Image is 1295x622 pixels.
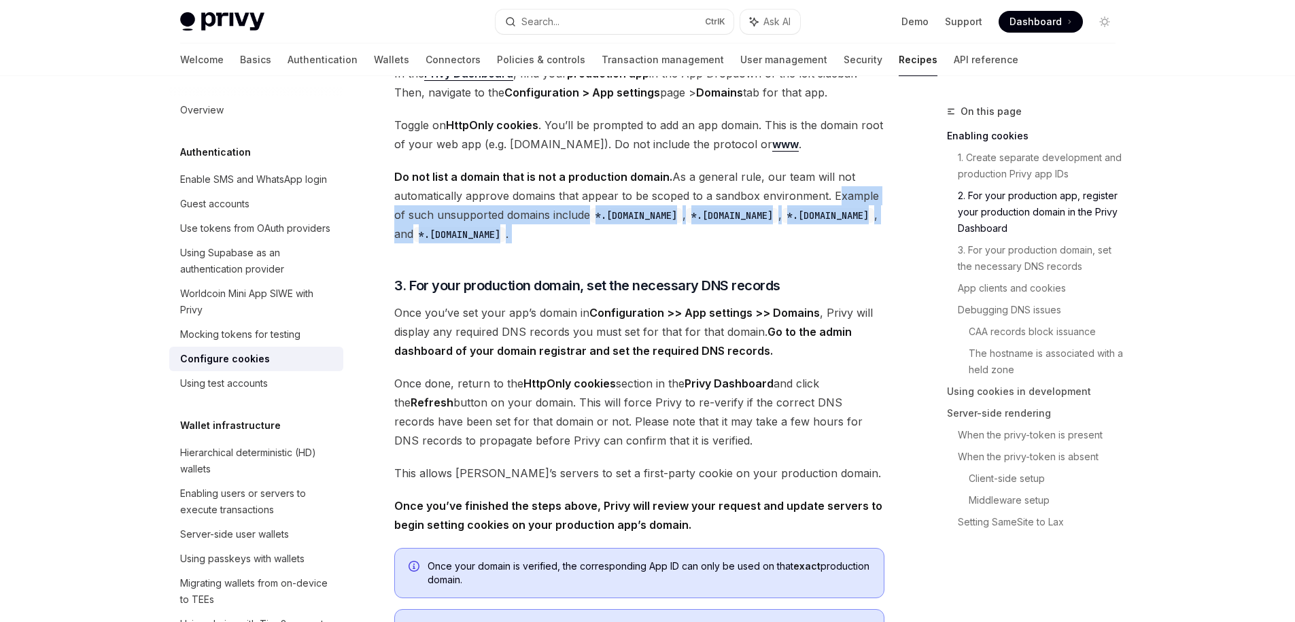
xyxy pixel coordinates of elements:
[394,276,780,295] span: 3. For your production domain, set the necessary DNS records
[947,381,1126,402] a: Using cookies in development
[180,44,224,76] a: Welcome
[947,402,1126,424] a: Server-side rendering
[394,499,882,532] strong: Once you’ve finished the steps above, Privy will review your request and update servers to begin ...
[180,351,270,367] div: Configure cookies
[958,299,1126,321] a: Debugging DNS issues
[394,303,884,360] span: Once you’ve set your app’s domain in , Privy will display any required DNS records you must set f...
[521,14,559,30] div: Search...
[180,196,249,212] div: Guest accounts
[169,522,343,547] a: Server-side user wallets
[958,446,1126,468] a: When the privy-token is absent
[169,547,343,571] a: Using passkeys with wallets
[169,347,343,371] a: Configure cookies
[394,64,884,102] span: In the , find your in the App Dropdown of the left sidebar. Then, navigate to the page > tab for ...
[958,239,1126,277] a: 3. For your production domain, set the necessary DNS records
[958,511,1126,533] a: Setting SameSite to Lax
[413,227,506,242] code: *.[DOMAIN_NAME]
[180,375,268,392] div: Using test accounts
[394,374,884,450] span: Once done, return to the section in the and click the button on your domain. This will force Priv...
[901,15,929,29] a: Demo
[394,116,884,154] span: Toggle on . You’ll be prompted to add an app domain. This is the domain root of your web app (e.g...
[180,245,335,277] div: Using Supabase as an authentication provider
[169,571,343,612] a: Migrating wallets from on-device to TEEs
[740,44,827,76] a: User management
[740,10,800,34] button: Ask AI
[169,192,343,216] a: Guest accounts
[169,322,343,347] a: Mocking tokens for testing
[169,241,343,281] a: Using Supabase as an authentication provider
[763,15,791,29] span: Ask AI
[969,468,1126,489] a: Client-side setup
[180,286,335,318] div: Worldcoin Mini App SIWE with Privy
[793,560,821,572] strong: exact
[288,44,358,76] a: Authentication
[411,396,453,409] strong: Refresh
[958,185,1126,239] a: 2. For your production app, register your production domain in the Privy Dashboard
[969,343,1126,381] a: The hostname is associated with a held zone
[169,481,343,522] a: Enabling users or servers to execute transactions
[496,10,733,34] button: Search...CtrlK
[180,445,335,477] div: Hierarchical deterministic (HD) wallets
[180,526,289,542] div: Server-side user wallets
[958,147,1126,185] a: 1. Create separate development and production Privy app IDs
[169,98,343,122] a: Overview
[685,377,774,390] strong: Privy Dashboard
[180,575,335,608] div: Migrating wallets from on-device to TEEs
[180,417,281,434] h5: Wallet infrastructure
[497,44,585,76] a: Policies & controls
[954,44,1018,76] a: API reference
[602,44,724,76] a: Transaction management
[394,170,672,184] strong: Do not list a domain that is not a production domain.
[590,208,683,223] code: *.[DOMAIN_NAME]
[394,464,884,483] span: This allows [PERSON_NAME]’s servers to set a first-party cookie on your production domain.
[782,208,874,223] code: *.[DOMAIN_NAME]
[686,208,778,223] code: *.[DOMAIN_NAME]
[969,321,1126,343] a: CAA records block issuance
[169,216,343,241] a: Use tokens from OAuth providers
[409,561,422,574] svg: Info
[428,559,870,587] span: Once your domain is verified, the corresponding App ID can only be used on that production domain.
[240,44,271,76] a: Basics
[446,118,538,132] strong: HttpOnly cookies
[180,551,305,567] div: Using passkeys with wallets
[180,220,330,237] div: Use tokens from OAuth providers
[958,424,1126,446] a: When the privy-token is present
[589,306,820,319] strong: Configuration >> App settings >> Domains
[169,167,343,192] a: Enable SMS and WhatsApp login
[844,44,882,76] a: Security
[696,86,743,99] strong: Domains
[180,171,327,188] div: Enable SMS and WhatsApp login
[180,12,264,31] img: light logo
[374,44,409,76] a: Wallets
[772,137,799,152] a: www
[1009,15,1062,29] span: Dashboard
[947,125,1126,147] a: Enabling cookies
[958,277,1126,299] a: App clients and cookies
[969,489,1126,511] a: Middleware setup
[169,440,343,481] a: Hierarchical deterministic (HD) wallets
[945,15,982,29] a: Support
[1094,11,1116,33] button: Toggle dark mode
[899,44,937,76] a: Recipes
[999,11,1083,33] a: Dashboard
[523,377,616,390] strong: HttpOnly cookies
[394,167,884,243] span: As a general rule, our team will not automatically approve domains that appear to be scoped to a ...
[961,103,1022,120] span: On this page
[169,281,343,322] a: Worldcoin Mini App SIWE with Privy
[180,326,300,343] div: Mocking tokens for testing
[180,102,224,118] div: Overview
[180,144,251,160] h5: Authentication
[504,86,660,99] strong: Configuration > App settings
[180,485,335,518] div: Enabling users or servers to execute transactions
[426,44,481,76] a: Connectors
[705,16,725,27] span: Ctrl K
[169,371,343,396] a: Using test accounts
